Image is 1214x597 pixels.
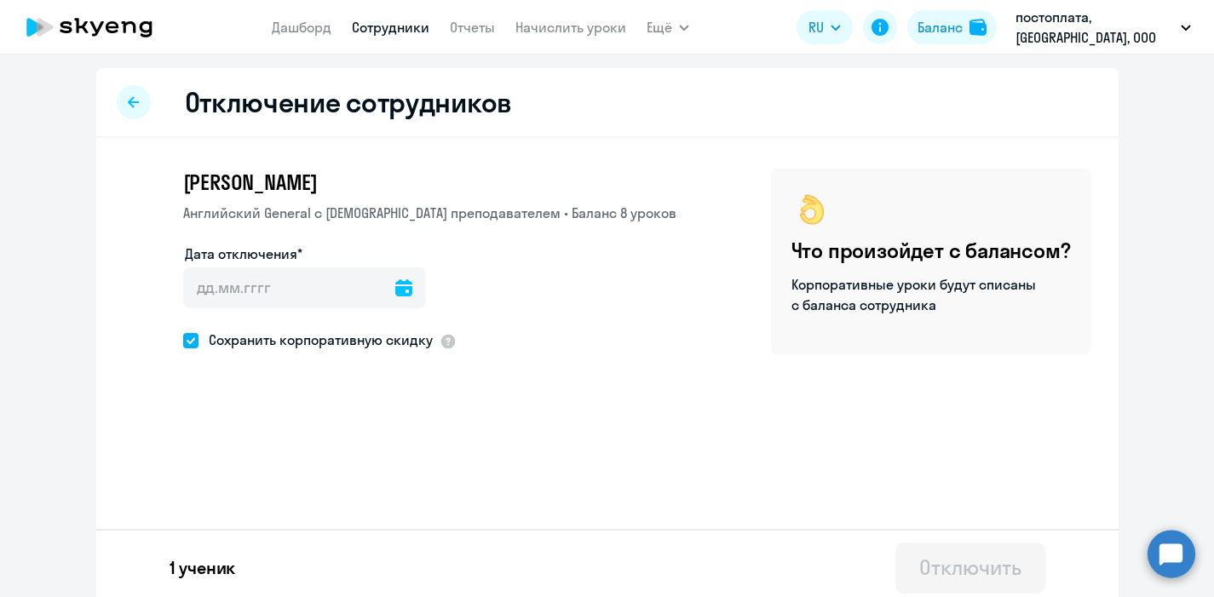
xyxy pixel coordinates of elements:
[352,19,429,36] a: Сотрудники
[183,203,676,223] p: Английский General с [DEMOGRAPHIC_DATA] преподавателем • Баланс 8 уроков
[647,10,689,44] button: Ещё
[185,244,302,264] label: Дата отключения*
[907,10,997,44] button: Балансbalance
[919,554,1021,581] div: Отключить
[647,17,672,37] span: Ещё
[791,274,1039,315] p: Корпоративные уроки будут списаны с баланса сотрудника
[797,10,853,44] button: RU
[918,17,963,37] div: Баланс
[1016,7,1174,48] p: постоплата, [GEOGRAPHIC_DATA], ООО
[791,189,832,230] img: ok
[808,17,824,37] span: RU
[515,19,626,36] a: Начислить уроки
[185,85,512,119] h2: Отключение сотрудников
[198,330,433,350] span: Сохранить корпоративную скидку
[895,542,1044,594] button: Отключить
[183,267,426,308] input: дд.мм.гггг
[183,169,318,196] span: [PERSON_NAME]
[791,237,1071,264] h4: Что произойдет с балансом?
[969,19,987,36] img: balance
[272,19,331,36] a: Дашборд
[450,19,495,36] a: Отчеты
[170,556,236,580] p: 1 ученик
[1007,7,1200,48] button: постоплата, [GEOGRAPHIC_DATA], ООО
